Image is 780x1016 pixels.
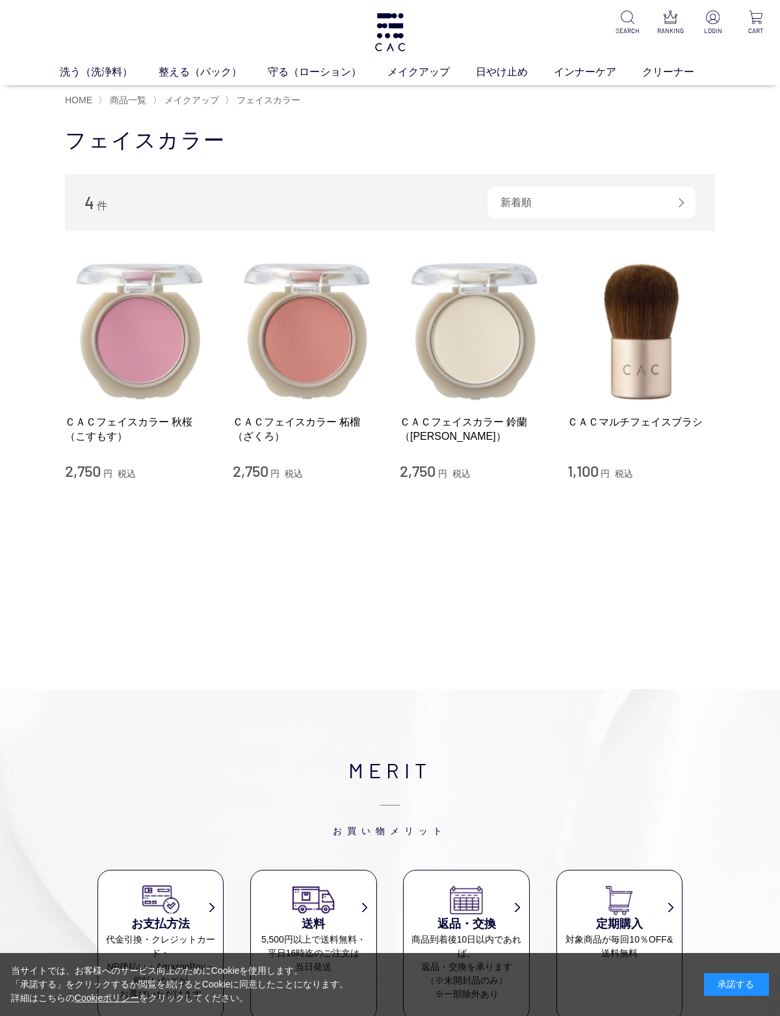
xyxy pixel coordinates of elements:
[656,10,684,36] a: RANKING
[118,468,136,479] span: 税込
[110,95,146,105] span: 商品一覧
[84,192,94,212] span: 4
[268,64,387,80] a: 守る（ローション）
[225,94,304,107] li: 〉
[699,26,727,36] p: LOGIN
[642,64,720,80] a: クリーナー
[557,883,682,960] a: 定期購入 対象商品が毎回10％OFF&送料無料
[65,95,92,105] a: HOME
[251,933,376,974] dd: 5,500円以上で送料無料・ 平日16時迄のご注文は 当日発送
[65,415,213,443] a: ＣＡＣフェイスカラー 秋桜（こすもす）
[615,468,633,479] span: 税込
[162,95,219,105] a: メイクアップ
[97,785,682,837] span: お買い物メリット
[400,461,435,480] span: 2,750
[656,26,684,36] p: RANKING
[614,26,641,36] p: SEARCH
[233,461,268,480] span: 2,750
[567,415,716,429] a: ＣＡＣマルチフェイスブラシ
[233,415,381,443] a: ＣＡＣフェイスカラー 柘榴（ざくろ）
[98,933,223,1001] dd: 代金引換・クレジットカード・ NP後払い・AmazonPay・ 前払いなどが お選びいただけます
[373,13,407,51] img: logo
[742,26,770,36] p: CART
[107,95,146,105] a: 商品一覧
[98,883,223,1001] a: お支払方法 代金引換・クレジットカード・NP後払い・AmazonPay・前払いなどがお選びいただけます
[557,933,682,960] dd: 対象商品が毎回10％OFF& 送料無料
[233,257,381,405] img: ＣＡＣフェイスカラー 柘榴（ざくろ）
[400,257,548,405] img: ＣＡＣフェイスカラー 鈴蘭（すずらん）
[60,64,159,80] a: 洗う（洗浄料）
[65,127,715,155] h1: フェイスカラー
[567,461,599,480] span: 1,100
[97,200,107,211] span: 件
[75,993,140,1003] a: Cookieポリシー
[285,468,303,479] span: 税込
[742,10,770,36] a: CART
[400,415,548,443] a: ＣＡＣフェイスカラー 鈴蘭（[PERSON_NAME]）
[704,973,769,996] div: 承諾する
[153,94,222,107] li: 〉
[554,64,642,80] a: インナーケア
[237,95,300,105] span: フェイスカラー
[251,915,376,933] h3: 送料
[601,468,610,479] span: 円
[159,64,268,80] a: 整える（パック）
[614,10,641,36] a: SEARCH
[65,461,101,480] span: 2,750
[487,187,695,218] div: 新着順
[164,95,219,105] span: メイクアップ
[476,64,554,80] a: 日やけ止め
[251,883,376,974] a: 送料 5,500円以上で送料無料・平日16時迄のご注文は当日発送
[65,257,213,405] img: ＣＡＣフェイスカラー 秋桜（こすもす）
[404,883,528,1001] a: 返品・交換 商品到着後10日以内であれば、返品・交換を承ります（※未開封品のみ）※一部除外あり
[404,915,528,933] h3: 返品・交換
[97,754,682,837] h2: MERIT
[699,10,727,36] a: LOGIN
[270,468,279,479] span: 円
[387,64,476,80] a: メイクアップ
[452,468,471,479] span: 税込
[98,94,149,107] li: 〉
[567,257,716,405] img: ＣＡＣマルチフェイスブラシ
[103,468,112,479] span: 円
[234,95,300,105] a: フェイスカラー
[11,964,349,1005] div: 当サイトでは、お客様へのサービス向上のためにCookieを使用します。 「承諾する」をクリックするか閲覧を続けるとCookieに同意したことになります。 詳細はこちらの をクリックしてください。
[98,915,223,933] h3: お支払方法
[404,933,528,1001] dd: 商品到着後10日以内であれば、 返品・交換を承ります （※未開封品のみ） ※一部除外あり
[557,915,682,933] h3: 定期購入
[438,468,447,479] span: 円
